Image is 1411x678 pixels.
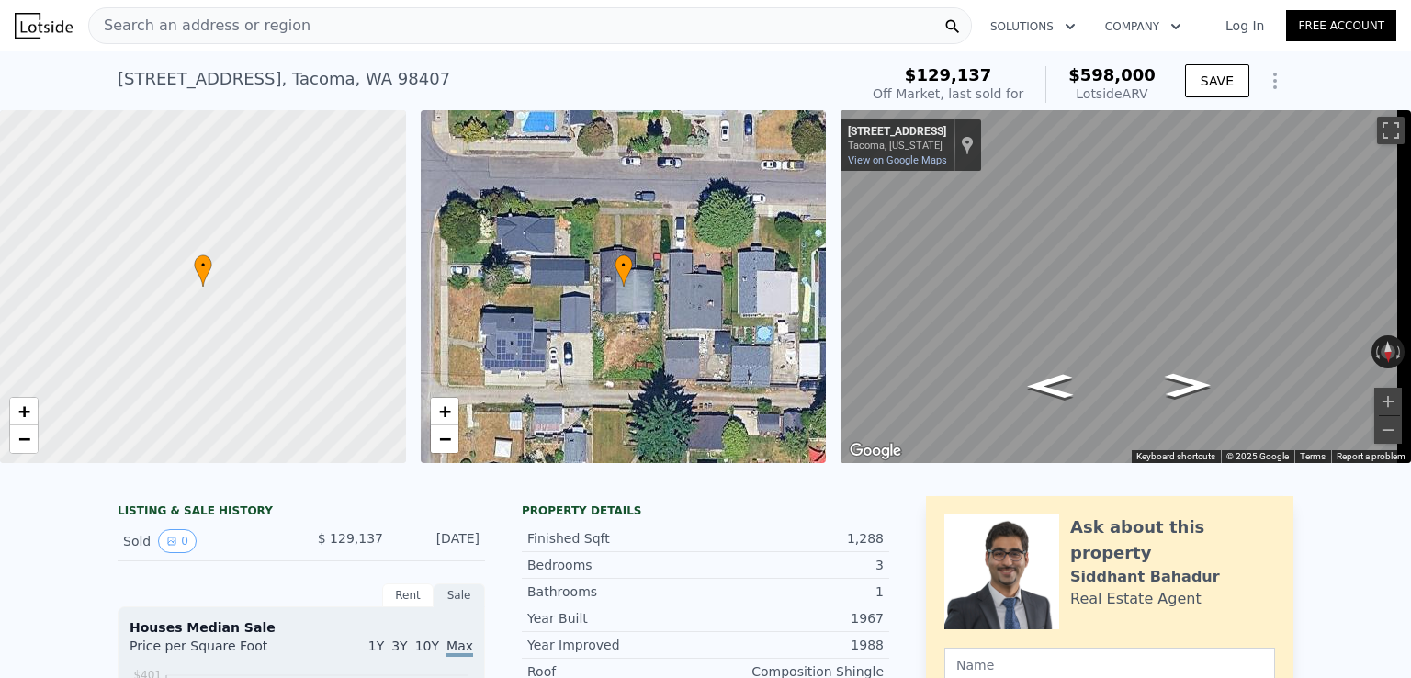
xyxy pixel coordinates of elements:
div: Ask about this property [1070,514,1275,566]
div: [STREET_ADDRESS] , Tacoma , WA 98407 [118,66,450,92]
button: Keyboard shortcuts [1136,450,1215,463]
span: Max [446,638,473,657]
a: Terms [1300,451,1326,461]
img: Google [845,439,906,463]
a: Zoom in [431,398,458,425]
span: $598,000 [1068,65,1156,85]
a: Open this area in Google Maps (opens a new window) [845,439,906,463]
button: Toggle fullscreen view [1377,117,1405,144]
div: Houses Median Sale [130,618,473,637]
span: + [18,400,30,423]
span: 10Y [415,638,439,653]
button: Reset the view [1381,335,1395,369]
div: Finished Sqft [527,529,705,548]
div: Bathrooms [527,582,705,601]
a: Report a problem [1337,451,1405,461]
a: Log In [1203,17,1286,35]
button: Zoom in [1374,388,1402,415]
a: Zoom out [10,425,38,453]
button: SAVE [1185,64,1249,97]
path: Go West, N 40th St [1146,367,1231,403]
div: 1 [705,582,884,601]
div: Real Estate Agent [1070,588,1202,610]
path: Go East, N 40th St [1008,368,1093,404]
div: Siddhant Bahadur [1070,566,1220,588]
span: 3Y [391,638,407,653]
a: Free Account [1286,10,1396,41]
div: [STREET_ADDRESS] [848,125,946,140]
span: $129,137 [905,65,992,85]
div: Sold [123,529,287,553]
span: • [194,257,212,274]
div: • [194,254,212,287]
button: Rotate counterclockwise [1371,335,1382,368]
div: Year Improved [527,636,705,654]
div: Lotside ARV [1068,85,1156,103]
div: Off Market, last sold for [873,85,1023,103]
button: Show Options [1257,62,1293,99]
div: LISTING & SALE HISTORY [118,503,485,522]
button: Company [1090,10,1196,43]
span: Search an address or region [89,15,310,37]
div: Rent [382,583,434,607]
span: − [438,427,450,450]
span: $ 129,137 [318,531,383,546]
div: [DATE] [398,529,480,553]
a: View on Google Maps [848,154,947,166]
button: View historical data [158,529,197,553]
div: Sale [434,583,485,607]
div: Bedrooms [527,556,705,574]
div: Year Built [527,609,705,627]
div: 3 [705,556,884,574]
a: Zoom out [431,425,458,453]
button: Rotate clockwise [1395,335,1405,368]
button: Solutions [976,10,1090,43]
span: • [615,257,633,274]
a: Show location on map [961,135,974,155]
div: Street View [841,110,1411,463]
div: 1988 [705,636,884,654]
div: • [615,254,633,287]
div: Tacoma, [US_STATE] [848,140,946,152]
div: Map [841,110,1411,463]
div: 1967 [705,609,884,627]
div: 1,288 [705,529,884,548]
span: 1Y [368,638,384,653]
div: Price per Square Foot [130,637,301,666]
span: © 2025 Google [1226,451,1289,461]
span: − [18,427,30,450]
span: + [438,400,450,423]
div: Property details [522,503,889,518]
a: Zoom in [10,398,38,425]
button: Zoom out [1374,416,1402,444]
img: Lotside [15,13,73,39]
